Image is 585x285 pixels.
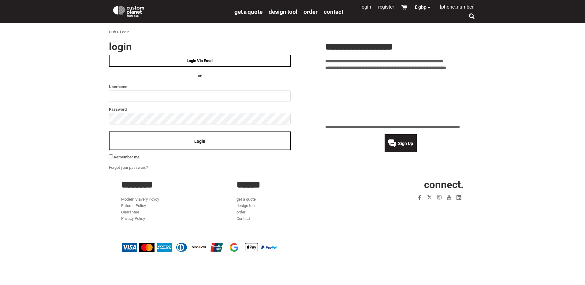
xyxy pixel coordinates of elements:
[324,8,343,15] a: Contact
[121,210,139,214] a: Guarantee
[440,4,475,10] span: [PHONE_NUMBER]
[226,243,242,252] img: Google Pay
[269,8,297,15] a: design tool
[117,29,119,35] div: >
[415,5,418,10] span: £
[237,216,250,221] a: Contact
[192,243,207,252] img: Discover
[237,203,255,208] a: design tool
[234,8,263,15] a: get a quote
[378,4,394,10] a: Register
[109,106,291,113] label: Password
[109,2,231,20] a: Custom Planet
[120,29,129,35] div: Login
[109,55,291,67] a: Login Via Email
[174,243,189,252] img: Diners Club
[139,243,155,252] img: Mastercard
[121,203,146,208] a: Returns Policy
[109,154,113,158] input: Remember me
[194,139,205,144] span: Login
[244,243,259,252] img: Apple Pay
[237,210,245,214] a: order
[352,180,464,190] h2: CONNECT.
[360,4,371,10] a: Login
[109,30,116,34] a: Hub
[109,83,291,90] label: Username
[121,197,159,202] a: Modern Slavery Policy
[209,243,224,252] img: China UnionPay
[112,5,145,17] img: Custom Planet
[157,243,172,252] img: American Express
[114,155,140,159] span: Remember me
[418,5,427,10] span: GBP
[379,206,464,213] iframe: Customer reviews powered by Trustpilot
[109,165,148,170] a: Forgot your password?
[109,73,291,80] h4: OR
[109,42,291,52] h2: Login
[187,58,213,63] span: Login Via Email
[237,197,256,202] a: get a quote
[122,243,137,252] img: Visa
[398,141,413,146] span: Sign Up
[261,246,277,249] img: PayPal
[121,216,145,221] a: Privacy Policy
[325,75,476,120] iframe: Customer reviews powered by Trustpilot
[304,8,318,15] a: order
